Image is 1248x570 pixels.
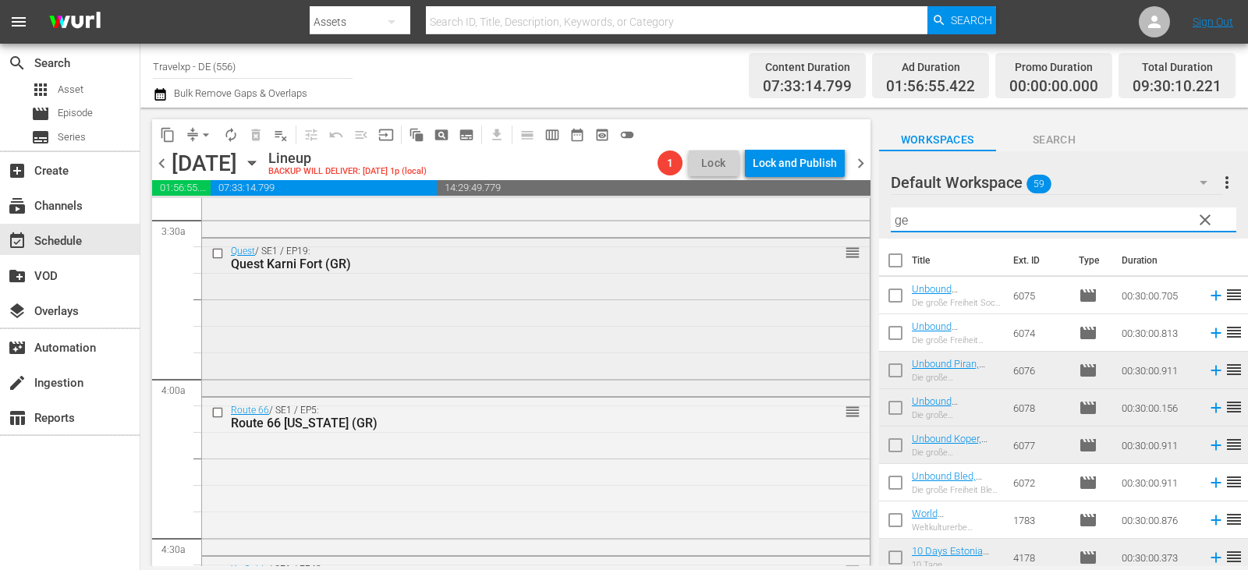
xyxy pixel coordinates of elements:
[927,6,996,34] button: Search
[569,127,585,143] span: date_range_outlined
[1133,56,1221,78] div: Total Duration
[1115,501,1201,539] td: 00:30:00.876
[1207,287,1225,304] svg: Add to Schedule
[912,508,998,566] a: World Heritage_Buddhist Monuments in [GEOGRAPHIC_DATA] (GR)
[8,54,27,73] span: Search
[912,358,998,416] a: Unbound Piran, [GEOGRAPHIC_DATA] ([GEOGRAPHIC_DATA])
[912,320,998,402] a: Unbound [GEOGRAPHIC_DATA], [GEOGRAPHIC_DATA] ([GEOGRAPHIC_DATA])
[1004,239,1069,282] th: Ext. ID
[37,4,112,41] img: ans4CAIJ8jUAAAAAAAAAAAAAAAAAAAAAAAAgQb4GAAAAAAAAAAAAAAAAAAAAAAAAJMjXAAAAAAAAAAAAAAAAAAAAAAAAgAT5G...
[8,338,27,357] span: Automation
[1225,285,1243,304] span: reorder
[1192,207,1217,232] button: clear
[58,129,86,145] span: Series
[695,155,732,172] span: Lock
[886,56,975,78] div: Ad Duration
[1225,510,1243,529] span: reorder
[912,283,998,342] a: Unbound [GEOGRAPHIC_DATA], [GEOGRAPHIC_DATA] (GER)
[1079,286,1097,305] span: Episode
[891,161,1222,204] div: Default Workspace
[1079,436,1097,455] span: Episode
[912,560,1001,570] div: 10 Tage Estland Setomaa
[399,119,429,150] span: Refresh All Search Blocks
[1207,324,1225,342] svg: Add to Schedule
[1009,56,1098,78] div: Promo Duration
[1007,314,1072,352] td: 6074
[540,122,565,147] span: Week Calendar View
[1115,277,1201,314] td: 00:30:00.705
[8,196,27,215] span: Channels
[231,257,785,271] div: Quest Karni Fort (GR)
[8,232,27,250] span: event_available
[1115,314,1201,352] td: 00:30:00.813
[58,105,93,121] span: Episode
[1207,399,1225,416] svg: Add to Schedule
[1218,173,1236,192] span: more_vert
[160,127,175,143] span: content_copy
[912,522,1001,533] div: Weltkulturerbe [DEMOGRAPHIC_DATA] Monuments in [GEOGRAPHIC_DATA]
[1007,501,1072,539] td: 1783
[198,127,214,143] span: arrow_drop_down
[544,127,560,143] span: calendar_view_week_outlined
[951,6,992,34] span: Search
[851,154,870,173] span: chevron_right
[1133,78,1221,96] span: 09:30:10.221
[172,87,307,99] span: Bulk Remove Gaps & Overlaps
[1225,323,1243,342] span: reorder
[912,373,1001,383] div: Die große Freiheit Piran, [GEOGRAPHIC_DATA]
[1112,239,1206,282] th: Duration
[231,246,255,257] a: Quest
[434,127,449,143] span: pageview_outlined
[1079,324,1097,342] span: Episode
[231,405,785,430] div: / SE1 / EP5:
[912,239,1004,282] th: Title
[912,410,1001,420] div: Die große Freiheit [GEOGRAPHIC_DATA], [GEOGRAPHIC_DATA]
[1225,398,1243,416] span: reorder
[1007,352,1072,389] td: 6076
[1115,389,1201,427] td: 00:30:00.156
[1079,511,1097,529] span: Episode
[1207,549,1225,566] svg: Add to Schedule
[378,127,394,143] span: input
[996,130,1113,150] span: Search
[845,244,860,261] span: reorder
[1207,362,1225,379] svg: Add to Schedule
[912,470,998,529] a: Unbound Bled, [GEOGRAPHIC_DATA] ([GEOGRAPHIC_DATA])
[1026,168,1051,200] span: 59
[1069,239,1112,282] th: Type
[1225,435,1243,454] span: reorder
[1193,16,1233,28] a: Sign Out
[268,167,427,177] div: BACKUP WILL DELIVER: [DATE] 1p (local)
[31,80,50,99] span: Asset
[1007,277,1072,314] td: 6075
[658,157,682,169] span: 1
[58,82,83,97] span: Asset
[689,150,739,176] button: Lock
[8,374,27,392] span: Ingestion
[845,244,860,260] button: reorder
[1207,512,1225,529] svg: Add to Schedule
[1007,427,1072,464] td: 6077
[763,56,852,78] div: Content Duration
[879,130,996,150] span: Workspaces
[1218,164,1236,201] button: more_vert
[1225,473,1243,491] span: reorder
[1115,464,1201,501] td: 00:30:00.911
[243,122,268,147] span: Select an event to delete
[349,122,374,147] span: Fill episodes with ad slates
[912,433,998,491] a: Unbound Koper, [GEOGRAPHIC_DATA] ([GEOGRAPHIC_DATA])
[8,161,27,180] span: Create
[590,122,615,147] span: View Backup
[1007,389,1072,427] td: 6078
[268,150,427,167] div: Lineup
[185,127,200,143] span: compress
[1009,78,1098,96] span: 00:00:00.000
[172,150,237,176] div: [DATE]
[152,180,211,196] span: 01:56:55.422
[886,78,975,96] span: 01:56:55.422
[619,127,635,143] span: toggle_off
[1079,473,1097,492] span: Episode
[211,180,437,196] span: 07:33:14.799
[31,104,50,123] span: Episode
[1079,361,1097,380] span: Episode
